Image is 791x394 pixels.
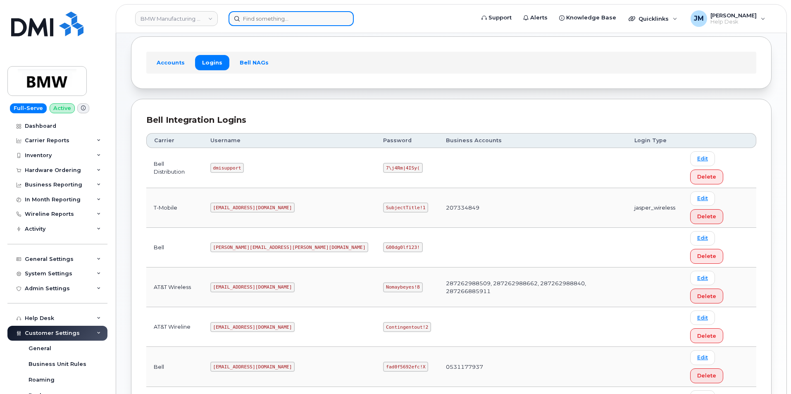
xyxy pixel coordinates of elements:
[146,114,756,126] div: Bell Integration Logins
[146,228,203,267] td: Bell
[488,14,512,22] span: Support
[210,362,295,372] code: [EMAIL_ADDRESS][DOMAIN_NAME]
[690,209,723,224] button: Delete
[690,368,723,383] button: Delete
[383,203,428,213] code: SubjectTitle!1
[639,15,669,22] span: Quicklinks
[150,55,192,70] a: Accounts
[697,372,716,380] span: Delete
[195,55,229,70] a: Logins
[697,213,716,220] span: Delete
[210,242,369,252] code: [PERSON_NAME][EMAIL_ADDRESS][PERSON_NAME][DOMAIN_NAME]
[697,173,716,181] span: Delete
[530,14,548,22] span: Alerts
[690,271,715,285] a: Edit
[146,133,203,148] th: Carrier
[438,133,627,148] th: Business Accounts
[383,242,422,252] code: G00dg0lf123!
[383,362,428,372] code: fad0f5692efc!X
[553,10,622,26] a: Knowledge Base
[694,14,704,24] span: JM
[438,347,627,387] td: 0531177937
[210,282,295,292] code: [EMAIL_ADDRESS][DOMAIN_NAME]
[383,322,431,332] code: Contingentout!2
[690,350,715,365] a: Edit
[383,282,422,292] code: Nomaybeyes!8
[755,358,785,388] iframe: Messenger Launcher
[146,188,203,228] td: T-Mobile
[627,188,683,228] td: jasper_wireless
[203,133,376,148] th: Username
[438,267,627,307] td: 287262988509, 287262988662, 287262988840, 287266885911
[135,11,218,26] a: BMW Manufacturing Co LLC
[210,163,244,173] code: dmisupport
[685,10,771,27] div: Jonas Mutoke
[627,133,683,148] th: Login Type
[146,267,203,307] td: AT&T Wireless
[476,10,517,26] a: Support
[697,292,716,300] span: Delete
[517,10,553,26] a: Alerts
[146,347,203,387] td: Bell
[376,133,438,148] th: Password
[210,322,295,332] code: [EMAIL_ADDRESS][DOMAIN_NAME]
[690,328,723,343] button: Delete
[383,163,422,173] code: 7\j4Rm|4ISy(
[146,307,203,347] td: AT&T Wireline
[210,203,295,213] code: [EMAIL_ADDRESS][DOMAIN_NAME]
[697,332,716,340] span: Delete
[690,249,723,264] button: Delete
[438,188,627,228] td: 207334849
[690,231,715,246] a: Edit
[710,12,757,19] span: [PERSON_NAME]
[690,151,715,166] a: Edit
[697,252,716,260] span: Delete
[623,10,683,27] div: Quicklinks
[690,170,723,184] button: Delete
[566,14,616,22] span: Knowledge Base
[690,191,715,206] a: Edit
[710,19,757,25] span: Help Desk
[690,289,723,303] button: Delete
[229,11,354,26] input: Find something...
[146,148,203,188] td: Bell Distribution
[233,55,276,70] a: Bell NAGs
[690,310,715,325] a: Edit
